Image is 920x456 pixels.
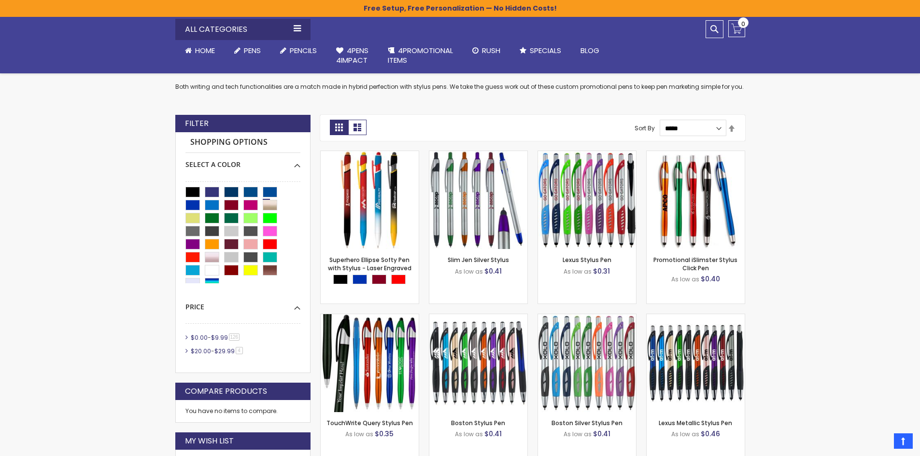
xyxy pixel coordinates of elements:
[185,132,300,153] strong: Shopping Options
[195,45,215,55] span: Home
[345,430,373,438] span: As low as
[451,419,505,427] a: Boston Stylus Pen
[538,151,636,249] img: Lexus Stylus Pen
[671,275,699,283] span: As low as
[185,436,234,446] strong: My Wish List
[530,45,561,55] span: Specials
[326,419,413,427] a: TouchWrite Query Stylus Pen
[429,314,527,322] a: Boston Stylus Pen
[482,45,500,55] span: Rush
[330,120,348,135] strong: Grid
[244,45,261,55] span: Pens
[455,430,483,438] span: As low as
[191,333,208,342] span: $0.00
[270,40,326,61] a: Pencils
[336,45,368,65] span: 4Pens 4impact
[728,20,745,37] a: 0
[333,275,348,284] div: Black
[593,266,610,276] span: $0.31
[191,347,211,355] span: $20.00
[510,40,571,61] a: Specials
[463,40,510,61] a: Rush
[185,295,300,312] div: Price
[659,419,732,427] a: Lexus Metallic Stylus Pen
[671,430,699,438] span: As low as
[552,419,623,427] a: Boston Silver Stylus Pen
[185,118,209,129] strong: Filter
[538,151,636,159] a: Lexus Stylus Pen
[593,429,610,439] span: $0.41
[894,433,913,449] a: Top
[236,347,243,354] span: 4
[229,333,240,341] span: 126
[701,274,720,284] span: $0.40
[328,256,411,272] a: Superhero Ellipse Softy Pen with Stylus - Laser Engraved
[484,429,502,439] span: $0.41
[321,151,419,159] a: Superhero Ellipse Softy Pen with Stylus - Laser Engraved
[372,275,386,284] div: Burgundy
[185,153,300,169] div: Select A Color
[564,267,592,276] span: As low as
[635,124,655,132] label: Sort By
[571,40,609,61] a: Blog
[353,275,367,284] div: Blue
[647,151,745,159] a: Promotional iSlimster Stylus Click Pen
[484,266,502,276] span: $0.41
[701,429,720,439] span: $0.46
[290,45,317,55] span: Pencils
[378,40,463,71] a: 4PROMOTIONALITEMS
[388,45,453,65] span: 4PROMOTIONAL ITEMS
[429,151,527,159] a: Slim Jen Silver Stylus
[214,347,235,355] span: $29.99
[321,314,419,322] a: TouchWrite Query Stylus Pen
[175,19,311,40] div: All Categories
[185,386,267,397] strong: Compare Products
[429,151,527,249] img: Slim Jen Silver Stylus
[653,256,737,272] a: Promotional iSlimster Stylus Click Pen
[580,45,599,55] span: Blog
[448,256,509,264] a: Slim Jen Silver Stylus
[564,430,592,438] span: As low as
[375,429,394,439] span: $0.35
[647,314,745,412] img: Lexus Metallic Stylus Pen
[188,333,243,342] a: $0.00-$9.99126
[321,151,419,249] img: Superhero Ellipse Softy Pen with Stylus - Laser Engraved
[175,40,225,61] a: Home
[429,314,527,412] img: Boston Stylus Pen
[647,151,745,249] img: Promotional iSlimster Stylus Click Pen
[391,275,406,284] div: Red
[563,256,611,264] a: Lexus Stylus Pen
[188,347,246,355] a: $20.00-$29.994
[175,58,745,91] div: Both writing and tech functionalities are a match made in hybrid perfection with stylus pens. We ...
[538,314,636,322] a: Boston Silver Stylus Pen
[326,40,378,71] a: 4Pens4impact
[225,40,270,61] a: Pens
[538,314,636,412] img: Boston Silver Stylus Pen
[211,333,228,342] span: $9.99
[647,314,745,322] a: Lexus Metallic Stylus Pen
[321,314,419,412] img: TouchWrite Query Stylus Pen
[175,400,311,423] div: You have no items to compare.
[741,19,745,28] span: 0
[455,267,483,276] span: As low as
